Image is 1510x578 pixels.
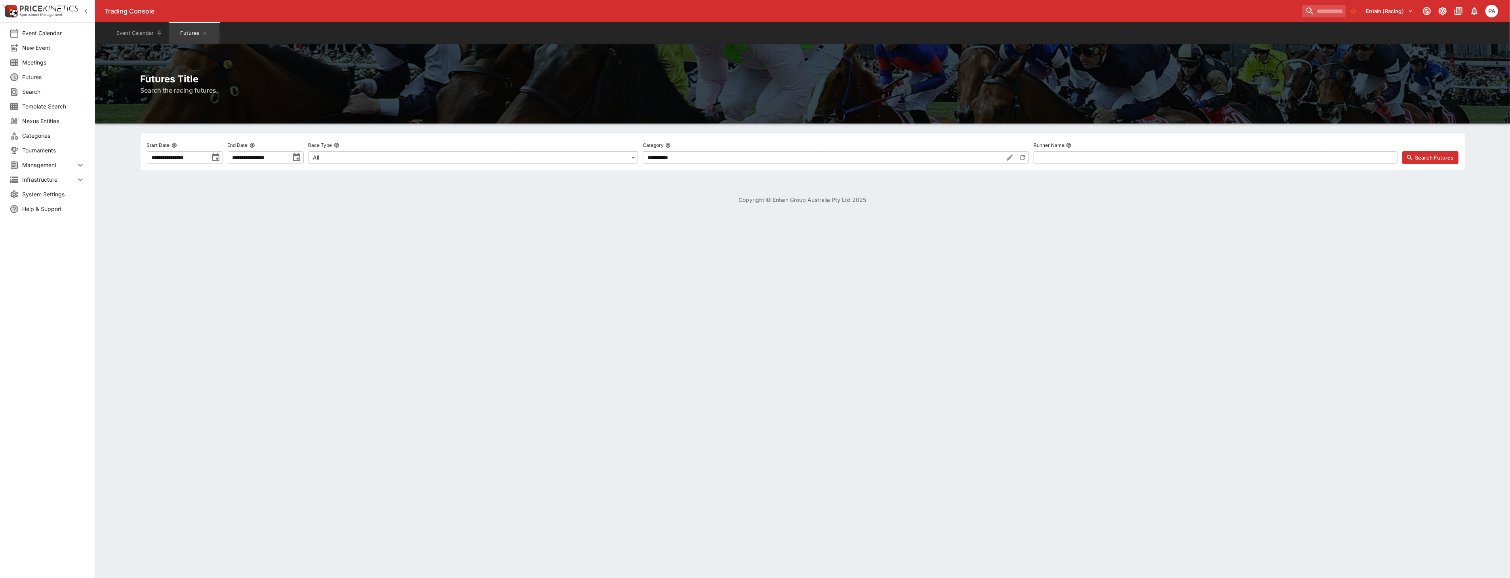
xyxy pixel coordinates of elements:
span: Futures [22,73,85,81]
button: Notifications [1467,4,1481,18]
button: Documentation [1451,4,1466,18]
span: Nexus Entities [22,117,85,125]
button: Event Calendar [112,22,167,44]
span: New Event [22,44,85,52]
button: Peter Addley [1483,2,1500,20]
p: Race Type [308,142,332,148]
img: PriceKinetics Logo [2,3,18,19]
span: Meetings [22,58,85,67]
p: Runner Name [1034,142,1064,148]
button: Search Futures [1402,151,1458,164]
h2: Futures Title [141,73,1465,85]
button: Reset Category to All Racing [1016,151,1029,164]
button: End Date [249,143,255,148]
span: Infrastructure [22,175,76,184]
span: Tournaments [22,146,85,154]
span: Event Calendar [22,29,85,37]
span: Search [22,87,85,96]
button: Connected to PK [1420,4,1434,18]
div: Peter Addley [1485,5,1498,17]
button: Category [665,143,671,148]
div: All [308,151,638,164]
p: Category [643,142,664,148]
span: System Settings [22,190,85,198]
p: Start Date [147,142,170,148]
button: Futures [169,22,219,44]
span: Search Futures [1415,154,1453,162]
button: Race Type [334,143,339,148]
button: Runner Name [1066,143,1072,148]
button: No Bookmarks [1347,5,1360,17]
p: Copyright © Entain Group Australia Pty Ltd 2025 [95,196,1510,204]
button: toggle date time picker [289,150,304,165]
img: Sportsbook Management [20,13,63,17]
span: Categories [22,131,85,140]
button: Toggle light/dark mode [1436,4,1450,18]
span: Management [22,161,76,169]
span: Help & Support [22,205,85,213]
button: Select Tenant [1361,5,1418,17]
p: End Date [228,142,248,148]
input: search [1302,5,1346,17]
div: Trading Console [105,7,1299,15]
span: Template Search [22,102,85,110]
h6: Search the racing futures. [141,86,1465,95]
button: toggle date time picker [209,150,223,165]
button: Edit Category [1003,151,1016,164]
button: Start Date [171,143,177,148]
img: PriceKinetics [20,6,78,11]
